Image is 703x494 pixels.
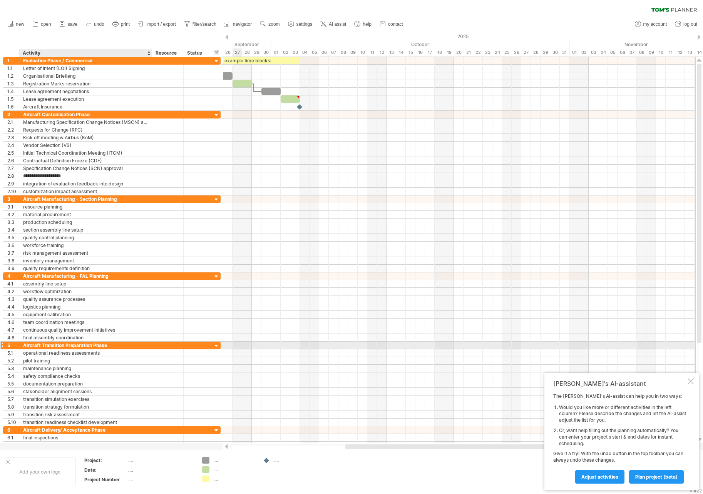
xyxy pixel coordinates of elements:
[7,326,19,334] div: 4.7
[23,434,148,441] div: final inspections
[7,396,19,403] div: 5.7
[281,48,290,57] div: Thursday, 2 October 2025
[23,195,148,203] div: Aircraft Manufacturing - Section Planning
[7,319,19,326] div: 4.6
[7,295,19,303] div: 4.3
[23,257,148,264] div: inventory management
[23,419,148,426] div: transition readiness checklist development
[319,48,329,57] div: Monday, 6 October 2025
[635,474,678,480] span: plan project (beta)
[7,195,19,203] div: 3
[7,165,19,172] div: 2.7
[23,65,148,72] div: Letter of Intent (LOI) Signing
[598,48,608,57] div: Tuesday, 4 November 2025
[233,22,252,27] span: navigator
[444,48,454,57] div: Sunday, 19 October 2025
[23,242,148,249] div: workforce training
[128,457,193,464] div: ....
[608,48,618,57] div: Wednesday, 5 November 2025
[7,419,19,426] div: 5.10
[541,48,550,57] div: Wednesday, 29 October 2025
[352,19,374,29] a: help
[646,48,656,57] div: Sunday, 9 November 2025
[7,234,19,241] div: 3.5
[7,334,19,341] div: 4.8
[23,372,148,380] div: safety compliance checks
[23,311,148,318] div: equipment calibration
[128,467,193,473] div: ....
[329,22,346,27] span: AI assist
[23,342,148,349] div: Aircraft Transition Preparation Phase
[502,48,512,57] div: Saturday, 25 October 2025
[30,19,54,29] a: open
[223,48,233,57] div: Friday, 26 September 2025
[23,203,148,210] div: resource planning
[406,48,415,57] div: Wednesday, 15 October 2025
[23,234,148,241] div: quality control planning
[7,172,19,180] div: 2.8
[7,211,19,218] div: 3.2
[388,22,403,27] span: contact
[338,48,348,57] div: Wednesday, 8 October 2025
[187,49,204,57] div: Status
[589,48,598,57] div: Monday, 3 November 2025
[512,48,521,57] div: Sunday, 26 October 2025
[7,65,19,72] div: 1.1
[23,249,148,257] div: risk management assessment
[358,48,367,57] div: Friday, 10 October 2025
[685,48,695,57] div: Thursday, 13 November 2025
[23,442,148,449] div: acceptance testing
[7,149,19,157] div: 2.5
[16,22,24,27] span: new
[23,149,148,157] div: Initial Technical Coordination Meeting (ITCM)
[23,303,148,310] div: logistics planning
[23,142,148,149] div: Vendor Selection (VS)
[68,22,77,27] span: save
[23,326,148,334] div: continuous quality improvement initiatives
[110,19,132,29] a: print
[23,188,148,195] div: customization impact assessment
[213,466,255,473] div: ....
[23,265,148,272] div: quality requirements definition
[7,426,19,434] div: 6
[363,22,372,27] span: help
[7,118,19,126] div: 2.1
[7,219,19,226] div: 3.3
[23,349,148,357] div: operational readiness assessments
[425,48,435,57] div: Friday, 17 October 2025
[23,118,148,126] div: Manufacturing Specification Change Notices (MSCN) approval
[213,457,255,464] div: ....
[435,48,444,57] div: Saturday, 18 October 2025
[23,219,148,226] div: production scheduling
[23,280,148,287] div: assembly line setup
[7,388,19,395] div: 5.6
[7,280,19,287] div: 4.1
[7,134,19,141] div: 2.3
[23,403,148,411] div: transition strategy formulation
[5,19,27,29] a: new
[4,457,76,486] div: Add your own logo
[7,180,19,187] div: 2.9
[286,19,315,29] a: settings
[7,265,19,272] div: 3.9
[637,48,646,57] div: Saturday, 8 November 2025
[629,470,684,484] a: plan project (beta)
[521,48,531,57] div: Monday, 27 October 2025
[633,19,669,29] a: my account
[274,457,316,464] div: ....
[84,467,127,473] div: Date:
[7,442,19,449] div: 6.2
[23,95,148,103] div: Lease agreement execution
[7,103,19,110] div: 1.6
[7,257,19,264] div: 3.8
[194,57,300,64] div: example time blocks:
[318,19,348,29] a: AI assist
[23,72,148,80] div: Organisational Briefieng
[23,357,148,364] div: pilot training
[23,211,148,218] div: material procurement
[531,48,541,57] div: Tuesday, 28 October 2025
[23,411,148,418] div: transition risk assessment
[7,203,19,210] div: 3.1
[387,48,396,57] div: Monday, 13 October 2025
[84,19,107,29] a: undo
